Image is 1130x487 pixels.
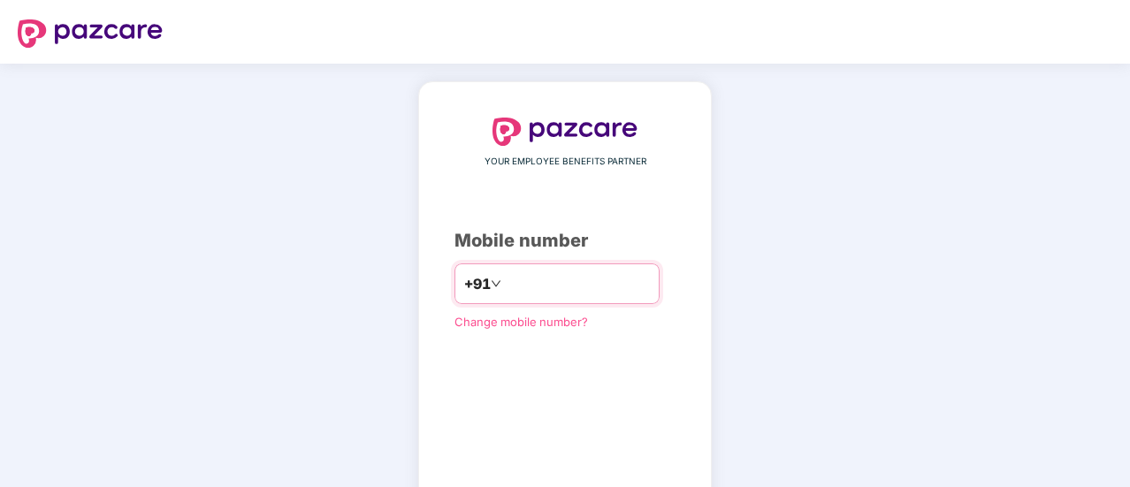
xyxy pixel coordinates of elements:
span: YOUR EMPLOYEE BENEFITS PARTNER [485,155,646,169]
span: down [491,278,501,289]
img: logo [492,118,638,146]
span: +91 [464,273,491,295]
img: logo [18,19,163,48]
div: Mobile number [454,227,676,255]
a: Change mobile number? [454,315,588,329]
